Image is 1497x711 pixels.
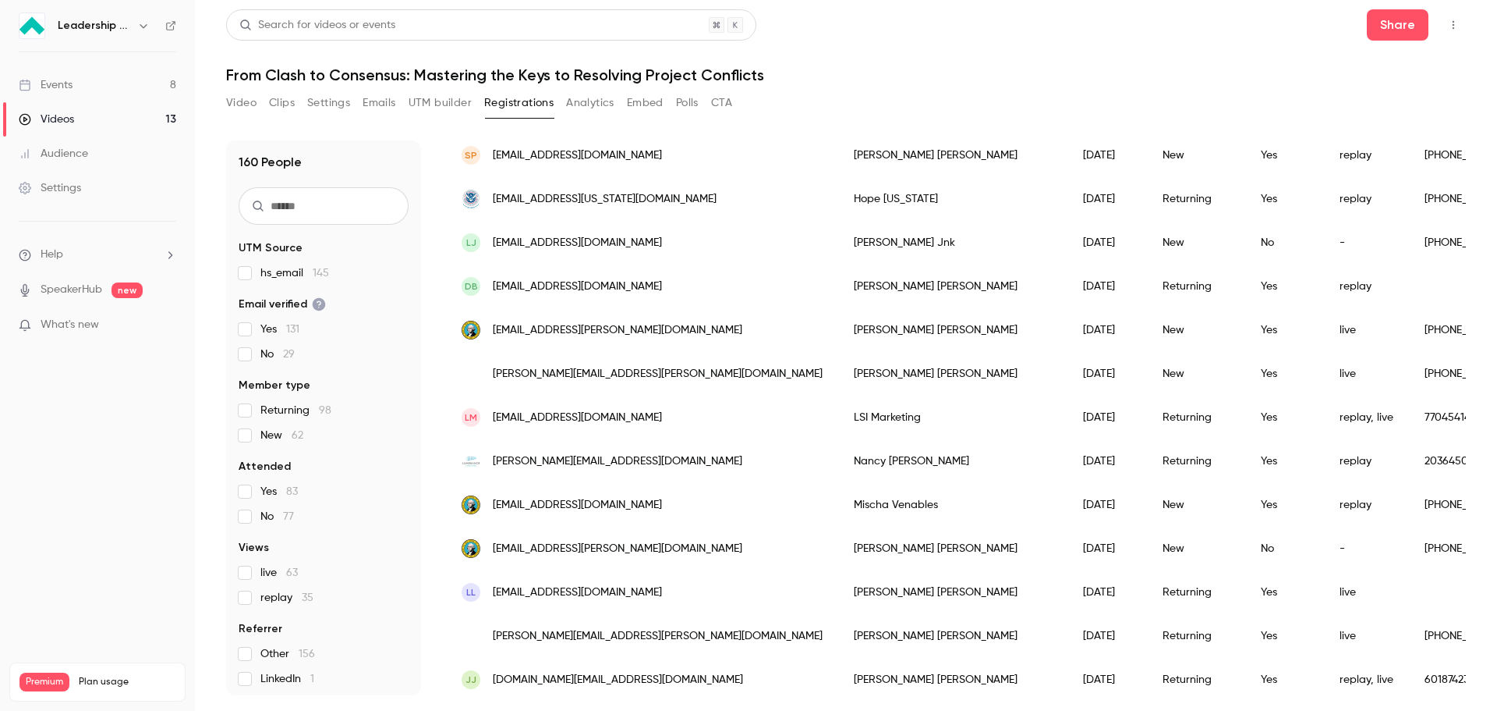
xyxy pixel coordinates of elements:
[1245,396,1324,439] div: Yes
[292,430,303,441] span: 62
[838,658,1067,702] div: [PERSON_NAME] [PERSON_NAME]
[409,91,472,116] button: UTM builder
[1067,177,1147,221] div: [DATE]
[1147,177,1245,221] div: Returning
[41,282,102,298] a: SpeakerHub
[286,486,298,497] span: 83
[1147,571,1245,614] div: Returning
[1147,221,1245,265] div: New
[310,674,314,684] span: 1
[493,322,742,339] span: [EMAIL_ADDRESS][PERSON_NAME][DOMAIN_NAME]
[319,405,331,416] span: 98
[239,621,282,637] span: Referrer
[1147,133,1245,177] div: New
[1067,221,1147,265] div: [DATE]
[41,317,99,333] span: What's new
[493,672,743,688] span: [DOMAIN_NAME][EMAIL_ADDRESS][DOMAIN_NAME]
[493,191,717,208] span: [EMAIL_ADDRESS][US_STATE][DOMAIN_NAME]
[493,541,742,557] span: [EMAIL_ADDRESS][PERSON_NAME][DOMAIN_NAME]
[1245,658,1324,702] div: Yes
[1367,9,1428,41] button: Share
[1067,571,1147,614] div: [DATE]
[19,13,44,38] img: Leadership Strategies - 2025 Webinars
[1324,308,1409,352] div: live
[462,321,480,340] img: commerce.wa.gov
[1147,439,1245,483] div: Returning
[111,283,143,298] span: new
[466,236,476,250] span: LJ
[260,265,329,281] span: hs_email
[19,77,73,93] div: Events
[1324,439,1409,483] div: replay
[1324,396,1409,439] div: replay, live
[711,91,732,116] button: CTA
[462,190,480,208] img: fema.dhs.gov
[239,17,395,34] div: Search for videos or events
[19,112,74,127] div: Videos
[286,324,299,335] span: 131
[1067,133,1147,177] div: [DATE]
[493,497,662,514] span: [EMAIL_ADDRESS][DOMAIN_NAME]
[260,565,298,581] span: live
[260,428,303,443] span: New
[1147,265,1245,308] div: Returning
[838,483,1067,527] div: Mischa Venables
[838,221,1067,265] div: [PERSON_NAME] Jnk
[1324,177,1409,221] div: replay
[627,91,664,116] button: Embed
[493,279,662,295] span: [EMAIL_ADDRESS][DOMAIN_NAME]
[1147,527,1245,571] div: New
[1067,483,1147,527] div: [DATE]
[1324,221,1409,265] div: -
[79,676,175,688] span: Plan usage
[838,571,1067,614] div: [PERSON_NAME] [PERSON_NAME]
[58,18,131,34] h6: Leadership Strategies - 2025 Webinars
[239,297,326,312] span: Email verified
[363,91,395,116] button: Emails
[260,322,299,337] span: Yes
[260,671,314,687] span: LinkedIn
[1245,483,1324,527] div: Yes
[283,349,295,360] span: 29
[1245,439,1324,483] div: Yes
[493,585,662,601] span: [EMAIL_ADDRESS][DOMAIN_NAME]
[41,247,63,263] span: Help
[239,540,269,556] span: Views
[838,396,1067,439] div: LSI Marketing
[19,247,176,263] li: help-dropdown-opener
[462,631,480,642] img: calpers.ca.gov
[493,453,742,470] span: [PERSON_NAME][EMAIL_ADDRESS][DOMAIN_NAME]
[1324,133,1409,177] div: replay
[19,146,88,162] div: Audience
[838,352,1067,396] div: [PERSON_NAME] [PERSON_NAME]
[302,592,313,603] span: 35
[465,411,477,425] span: LM
[493,410,662,426] span: [EMAIL_ADDRESS][DOMAIN_NAME]
[19,180,81,196] div: Settings
[1147,396,1245,439] div: Returning
[1067,265,1147,308] div: [DATE]
[838,133,1067,177] div: [PERSON_NAME] [PERSON_NAME]
[493,235,662,251] span: [EMAIL_ADDRESS][DOMAIN_NAME]
[493,366,823,382] span: [PERSON_NAME][EMAIL_ADDRESS][PERSON_NAME][DOMAIN_NAME]
[462,539,480,558] img: commerce.wa.gov
[838,308,1067,352] div: [PERSON_NAME] [PERSON_NAME]
[1067,396,1147,439] div: [DATE]
[260,509,294,524] span: No
[1067,439,1147,483] div: [DATE]
[1245,133,1324,177] div: Yes
[838,439,1067,483] div: Nancy [PERSON_NAME]
[1147,352,1245,396] div: New
[269,91,295,116] button: Clips
[1441,12,1466,37] button: Top Bar Actions
[1067,658,1147,702] div: [DATE]
[462,496,480,514] img: commerce.wa.gov
[465,148,477,162] span: SP
[1324,352,1409,396] div: live
[493,628,823,645] span: [PERSON_NAME][EMAIL_ADDRESS][PERSON_NAME][DOMAIN_NAME]
[1147,483,1245,527] div: New
[1324,571,1409,614] div: live
[566,91,614,116] button: Analytics
[1324,265,1409,308] div: replay
[283,511,294,522] span: 77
